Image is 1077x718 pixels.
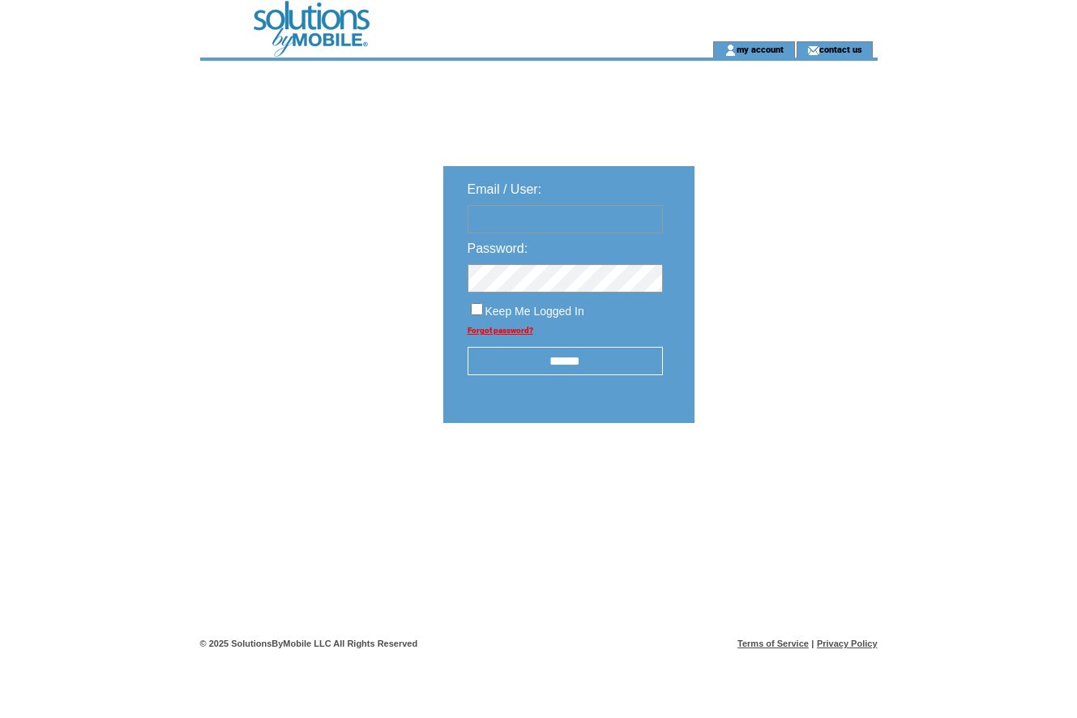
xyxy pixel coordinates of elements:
[807,44,819,57] img: contact_us_icon.gif
[724,44,737,57] img: account_icon.gif
[200,639,418,648] span: © 2025 SolutionsByMobile LLC All Rights Reserved
[819,44,862,54] a: contact us
[468,241,528,255] span: Password:
[737,639,809,648] a: Terms of Service
[742,464,823,484] img: transparent.png
[737,44,784,54] a: my account
[468,182,542,196] span: Email / User:
[811,639,814,648] span: |
[485,305,584,318] span: Keep Me Logged In
[468,326,533,335] a: Forgot password?
[817,639,878,648] a: Privacy Policy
